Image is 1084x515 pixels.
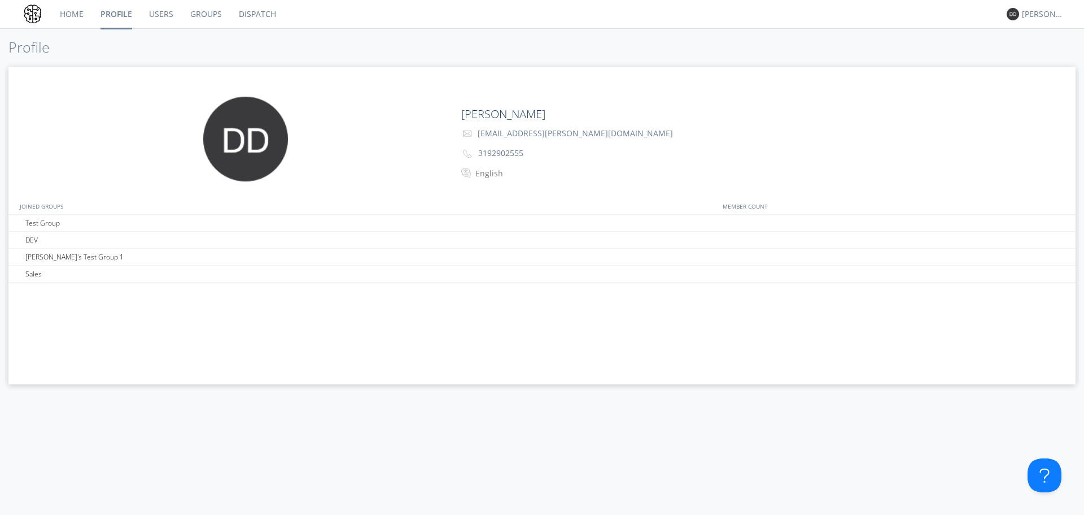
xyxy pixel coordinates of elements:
span: [EMAIL_ADDRESS][PERSON_NAME][DOMAIN_NAME] [478,128,673,139]
div: MEMBER COUNT [720,198,1076,214]
img: In groups with Translation enabled, your messages will be automatically translated to and from th... [461,166,473,180]
div: English [475,168,570,179]
img: phone-outline.svg [463,149,472,158]
img: 0b72d42dfa8a407a8643a71bb54b2e48 [23,4,43,24]
h2: [PERSON_NAME] [461,108,978,120]
div: Test Group [23,215,372,231]
div: [PERSON_NAME] [1022,8,1064,20]
iframe: Toggle Customer Support [1028,458,1061,492]
div: DEV [23,232,372,248]
div: Sales [23,266,372,282]
img: 373638.png [203,97,288,181]
img: envelope-outline.svg [463,131,471,137]
h1: Profile [8,40,1076,55]
div: JOINED GROUPS [17,198,364,214]
div: [PERSON_NAME]'s Test Group 1 [23,249,372,265]
span: 3192902555 [478,148,523,158]
img: 373638.png [1007,8,1019,20]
